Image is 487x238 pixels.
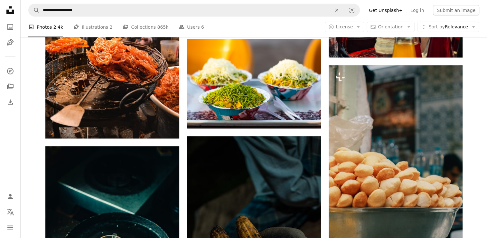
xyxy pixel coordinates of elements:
[4,4,17,18] a: Home — Unsplash
[45,35,179,41] a: man in black jacket standing in front of food stand
[4,21,17,34] a: Photos
[4,80,17,93] a: Collections
[433,5,479,15] button: Submit an image
[28,4,360,17] form: Find visuals sitewide
[157,24,168,31] span: 865k
[336,24,353,29] span: License
[179,17,204,37] a: Users 6
[329,163,463,169] a: a metal bowl filled with lots of food
[417,22,479,32] button: Sort byRelevance
[4,221,17,234] button: Menu
[187,39,321,128] img: a tray with three bowls of food on it
[378,24,403,29] span: Orientation
[365,5,407,15] a: Get Unsplash+
[29,4,40,16] button: Search Unsplash
[187,81,321,86] a: a tray with three bowls of food on it
[4,190,17,203] a: Log in / Sign up
[325,22,364,32] button: License
[123,17,168,37] a: Collections 865k
[201,24,204,31] span: 6
[4,206,17,219] button: Language
[344,4,360,16] button: Visual search
[73,17,112,37] a: Illustrations 2
[330,4,344,16] button: Clear
[428,24,445,29] span: Sort by
[407,5,428,15] a: Log in
[110,24,113,31] span: 2
[367,22,415,32] button: Orientation
[428,24,468,30] span: Relevance
[4,96,17,109] a: Download History
[4,36,17,49] a: Illustrations
[4,65,17,78] a: Explore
